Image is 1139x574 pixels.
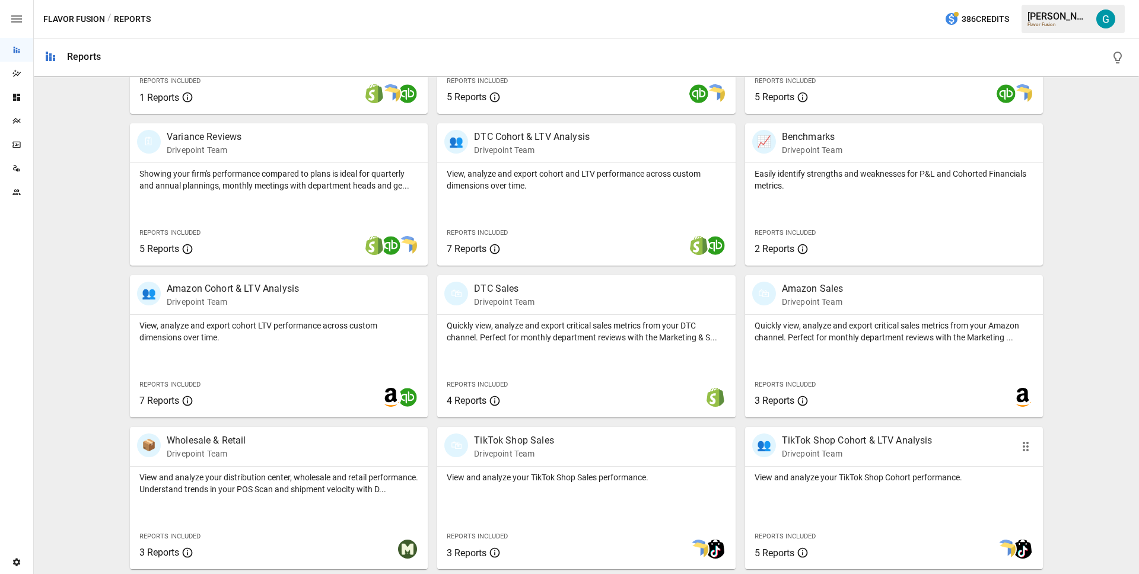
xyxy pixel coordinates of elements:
[139,547,179,558] span: 3 Reports
[167,130,241,144] p: Variance Reviews
[444,130,468,154] div: 👥
[782,130,842,144] p: Benchmarks
[474,130,590,144] p: DTC Cohort & LTV Analysis
[706,236,725,255] img: quickbooks
[398,84,417,103] img: quickbooks
[755,381,816,388] span: Reports Included
[139,381,201,388] span: Reports Included
[398,388,417,407] img: quickbooks
[43,12,105,27] button: Flavor Fusion
[381,388,400,407] img: amazon
[755,532,816,540] span: Reports Included
[474,448,554,460] p: Drivepoint Team
[755,168,1033,192] p: Easily identify strengths and weaknesses for P&L and Cohorted Financials metrics.
[474,296,534,308] p: Drivepoint Team
[398,236,417,255] img: smart model
[782,282,844,296] p: Amazon Sales
[444,433,468,457] div: 🛍
[755,471,1033,483] p: View and analyze your TikTok Shop Cohort performance.
[752,282,776,305] div: 🛍
[755,243,794,254] span: 2 Reports
[689,84,708,103] img: quickbooks
[755,547,794,559] span: 5 Reports
[67,51,101,62] div: Reports
[755,229,816,237] span: Reports Included
[1027,22,1089,27] div: Flavor Fusion
[365,236,384,255] img: shopify
[139,77,201,85] span: Reports Included
[997,540,1016,559] img: smart model
[474,144,590,156] p: Drivepoint Team
[1096,9,1115,28] img: Gavin Acres
[782,433,933,448] p: TikTok Shop Cohort & LTV Analysis
[447,229,508,237] span: Reports Included
[706,84,725,103] img: smart model
[447,243,486,254] span: 7 Reports
[1089,2,1122,36] button: Gavin Acres
[447,395,486,406] span: 4 Reports
[755,91,794,103] span: 5 Reports
[755,77,816,85] span: Reports Included
[706,388,725,407] img: shopify
[365,84,384,103] img: shopify
[782,448,933,460] p: Drivepoint Team
[167,296,299,308] p: Drivepoint Team
[782,296,844,308] p: Drivepoint Team
[447,91,486,103] span: 5 Reports
[137,433,161,457] div: 📦
[997,84,1016,103] img: quickbooks
[139,471,418,495] p: View and analyze your distribution center, wholesale and retail performance. Understand trends in...
[755,320,1033,343] p: Quickly view, analyze and export critical sales metrics from your Amazon channel. Perfect for mon...
[167,448,246,460] p: Drivepoint Team
[474,282,534,296] p: DTC Sales
[139,395,179,406] span: 7 Reports
[1013,540,1032,559] img: tiktok
[962,12,1009,27] span: 386 Credits
[447,77,508,85] span: Reports Included
[752,130,776,154] div: 📈
[139,320,418,343] p: View, analyze and export cohort LTV performance across custom dimensions over time.
[1013,388,1032,407] img: amazon
[107,12,112,27] div: /
[447,168,726,192] p: View, analyze and export cohort and LTV performance across custom dimensions over time.
[167,144,241,156] p: Drivepoint Team
[689,236,708,255] img: shopify
[137,282,161,305] div: 👥
[689,540,708,559] img: smart model
[139,92,179,103] span: 1 Reports
[474,433,554,448] p: TikTok Shop Sales
[398,540,417,559] img: muffindata
[139,243,179,254] span: 5 Reports
[447,532,508,540] span: Reports Included
[139,532,201,540] span: Reports Included
[447,547,486,559] span: 3 Reports
[1027,11,1089,22] div: [PERSON_NAME]
[139,229,201,237] span: Reports Included
[752,433,776,457] div: 👥
[706,540,725,559] img: tiktok
[782,144,842,156] p: Drivepoint Team
[447,320,726,343] p: Quickly view, analyze and export critical sales metrics from your DTC channel. Perfect for monthl...
[447,381,508,388] span: Reports Included
[167,433,246,448] p: Wholesale & Retail
[444,282,468,305] div: 🛍
[447,471,726,483] p: View and analyze your TikTok Shop Sales performance.
[137,130,161,154] div: 🗓
[167,282,299,296] p: Amazon Cohort & LTV Analysis
[381,84,400,103] img: smart model
[381,236,400,255] img: quickbooks
[755,395,794,406] span: 3 Reports
[1013,84,1032,103] img: smart model
[139,168,418,192] p: Showing your firm's performance compared to plans is ideal for quarterly and annual plannings, mo...
[940,8,1014,30] button: 386Credits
